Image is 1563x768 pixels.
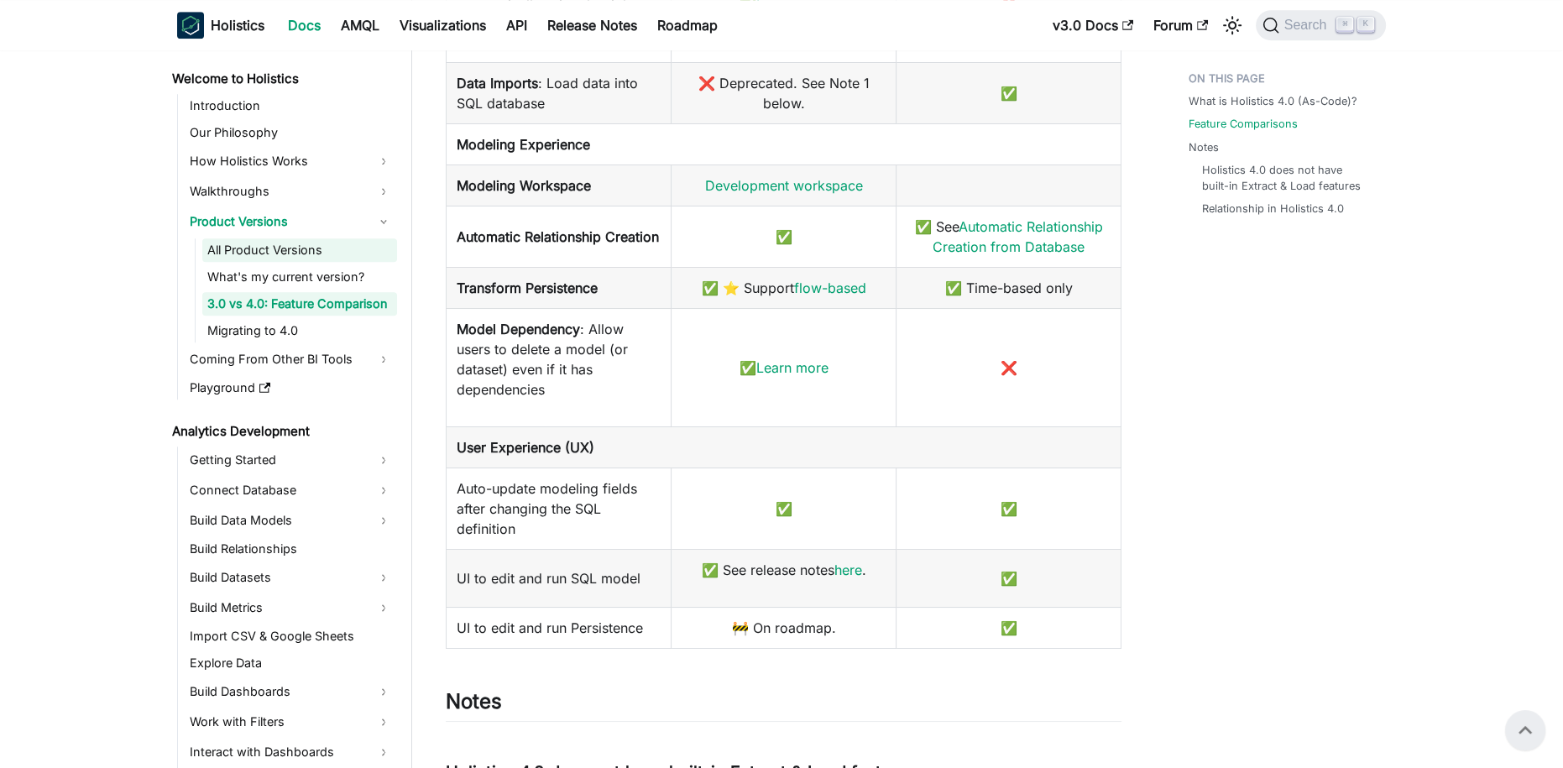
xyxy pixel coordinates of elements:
h2: Notes [446,689,1121,721]
a: Learn more [756,359,829,376]
a: Our Philosophy [185,121,397,144]
b: Model Dependency [457,321,580,337]
a: Work with Filters [185,708,397,735]
a: Coming From Other BI Tools [185,346,397,373]
a: Forum [1143,12,1218,39]
td: ✅ [897,63,1121,124]
strong: Transform Persistence [457,280,598,296]
a: HolisticsHolistics [177,12,264,39]
span: Search [1279,18,1337,33]
td: : Load data into SQL database [447,63,672,124]
a: API [496,12,537,39]
a: Visualizations [389,12,496,39]
td: ✅ See [897,206,1121,268]
a: Getting Started [185,447,397,473]
a: Interact with Dashboards [185,739,397,765]
a: Development workspace [705,177,863,194]
a: Build Relationships [185,537,397,561]
a: v3.0 Docs [1043,12,1143,39]
td: ✅ [897,608,1121,649]
a: Build Data Models [185,507,397,534]
a: Analytics Development [167,420,397,443]
a: Notes [1189,139,1219,155]
a: Connect Database [185,477,397,504]
strong: Automatic Relationship Creation [457,228,659,245]
td: ✅ [672,309,897,427]
b: User Experience (UX) [457,439,594,456]
a: Welcome to Holistics [167,67,397,91]
a: Build Metrics [185,594,397,621]
p: : Allow users to delete a model (or dataset) even if it has dependencies [457,319,661,400]
a: AMQL [331,12,389,39]
td: ✅ [897,468,1121,550]
td: Auto-update modeling fields after changing the SQL definition [447,468,672,550]
a: Introduction [185,94,397,118]
a: How Holistics Works [185,148,397,175]
td: ❌ Deprecated. See Note 1 below. [672,63,897,124]
a: Roadmap [647,12,728,39]
a: Docs [278,12,331,39]
a: Migrating to 4.0 [202,319,397,342]
td: UI to edit and run Persistence [447,608,672,649]
a: What's my current version? [202,265,397,289]
b: Modeling Experience [457,136,590,153]
td: UI to edit and run SQL model [447,550,672,608]
a: Playground [185,376,397,400]
a: here [834,562,862,578]
button: Scroll back to top [1505,710,1545,750]
kbd: K [1357,17,1374,32]
td: ❌ [897,309,1121,427]
td: 🚧 On roadmap. [672,608,897,649]
a: Walkthroughs [185,178,397,205]
img: Holistics [177,12,204,39]
a: All Product Versions [202,238,397,262]
p: ✅ See release notes . [682,560,886,580]
a: Product Versions [185,208,397,235]
td: ✅ Time-based only [897,268,1121,309]
a: Build Dashboards [185,678,397,705]
a: Release Notes [537,12,647,39]
td: ✅ [672,468,897,550]
a: flow-based [794,280,866,296]
td: ✅ [897,550,1121,608]
td: ✅ [672,206,897,268]
a: Feature Comparisons [1189,116,1298,132]
a: Relationship in Holistics 4.0 [1202,201,1344,217]
td: ✅ ⭐️ Support [672,268,897,309]
strong: Modeling Workspace [457,177,591,194]
a: Holistics 4.0 does not have built-in Extract & Load features [1202,162,1369,194]
button: Switch between dark and light mode (currently light mode) [1219,12,1246,39]
b: Holistics [211,15,264,35]
a: Import CSV & Google Sheets [185,624,397,648]
a: Build Datasets [185,564,397,591]
a: What is Holistics 4.0 (As-Code)? [1189,93,1357,109]
nav: Docs sidebar [160,50,412,768]
kbd: ⌘ [1336,17,1353,32]
button: Search (Command+K) [1256,10,1386,40]
b: Data Imports [457,75,538,91]
a: 3.0 vs 4.0: Feature Comparison [202,292,397,316]
a: Automatic Relationship Creation from Database [933,218,1103,255]
a: Explore Data [185,651,397,675]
